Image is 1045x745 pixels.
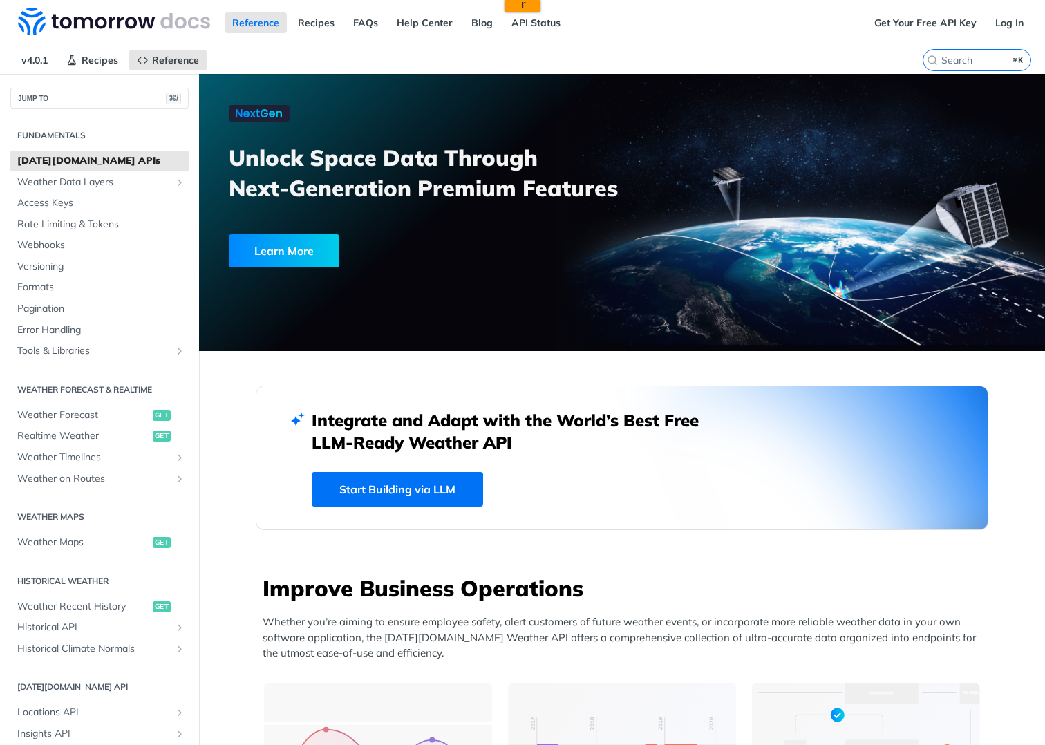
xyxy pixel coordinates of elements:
[174,622,185,633] button: Show subpages for Historical API
[10,617,189,638] a: Historical APIShow subpages for Historical API
[346,12,386,33] a: FAQs
[10,405,189,426] a: Weather Forecastget
[174,643,185,654] button: Show subpages for Historical Climate Normals
[153,601,171,612] span: get
[10,681,189,693] h2: [DATE][DOMAIN_NAME] API
[17,536,149,549] span: Weather Maps
[10,511,189,523] h2: Weather Maps
[82,54,118,66] span: Recipes
[229,234,555,267] a: Learn More
[1010,53,1027,67] kbd: ⌘K
[17,727,171,741] span: Insights API
[10,277,189,298] a: Formats
[10,341,189,361] a: Tools & LibrariesShow subpages for Tools & Libraries
[17,176,171,189] span: Weather Data Layers
[10,532,189,553] a: Weather Mapsget
[10,575,189,587] h2: Historical Weather
[174,473,185,484] button: Show subpages for Weather on Routes
[17,154,185,168] span: [DATE][DOMAIN_NAME] APIs
[263,573,988,603] h3: Improve Business Operations
[290,12,342,33] a: Recipes
[10,596,189,617] a: Weather Recent Historyget
[17,706,171,719] span: Locations API
[389,12,460,33] a: Help Center
[174,452,185,463] button: Show subpages for Weather Timelines
[10,469,189,489] a: Weather on RoutesShow subpages for Weather on Routes
[129,50,207,70] a: Reference
[312,472,483,507] a: Start Building via LLM
[10,129,189,142] h2: Fundamentals
[10,702,189,723] a: Locations APIShow subpages for Locations API
[10,172,189,193] a: Weather Data LayersShow subpages for Weather Data Layers
[10,320,189,341] a: Error Handling
[10,447,189,468] a: Weather TimelinesShow subpages for Weather Timelines
[229,234,339,267] div: Learn More
[225,12,287,33] a: Reference
[10,235,189,256] a: Webhooks
[17,260,185,274] span: Versioning
[10,256,189,277] a: Versioning
[10,299,189,319] a: Pagination
[174,177,185,188] button: Show subpages for Weather Data Layers
[10,384,189,396] h2: Weather Forecast & realtime
[17,344,171,358] span: Tools & Libraries
[17,600,149,614] span: Weather Recent History
[174,707,185,718] button: Show subpages for Locations API
[17,408,149,422] span: Weather Forecast
[229,105,290,122] img: NextGen
[10,426,189,446] a: Realtime Weatherget
[10,214,189,235] a: Rate Limiting & Tokens
[10,724,189,744] a: Insights APIShow subpages for Insights API
[17,642,171,656] span: Historical Climate Normals
[17,472,171,486] span: Weather on Routes
[153,537,171,548] span: get
[17,238,185,252] span: Webhooks
[174,728,185,739] button: Show subpages for Insights API
[10,88,189,109] button: JUMP TO⌘/
[166,93,181,104] span: ⌘/
[17,196,185,210] span: Access Keys
[17,323,185,337] span: Error Handling
[927,55,938,66] svg: Search
[17,429,149,443] span: Realtime Weather
[17,218,185,232] span: Rate Limiting & Tokens
[17,621,171,634] span: Historical API
[18,8,210,35] img: Tomorrow.io Weather API Docs
[867,12,984,33] a: Get Your Free API Key
[10,151,189,171] a: [DATE][DOMAIN_NAME] APIs
[10,193,189,214] a: Access Keys
[17,451,171,464] span: Weather Timelines
[17,302,185,316] span: Pagination
[988,12,1031,33] a: Log In
[10,639,189,659] a: Historical Climate NormalsShow subpages for Historical Climate Normals
[312,409,719,453] h2: Integrate and Adapt with the World’s Best Free LLM-Ready Weather API
[174,346,185,357] button: Show subpages for Tools & Libraries
[17,281,185,294] span: Formats
[152,54,199,66] span: Reference
[229,142,637,203] h3: Unlock Space Data Through Next-Generation Premium Features
[153,431,171,442] span: get
[464,12,500,33] a: Blog
[263,614,988,661] p: Whether you’re aiming to ensure employee safety, alert customers of future weather events, or inc...
[504,12,568,33] a: API Status
[153,410,171,421] span: get
[14,50,55,70] span: v4.0.1
[59,50,126,70] a: Recipes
